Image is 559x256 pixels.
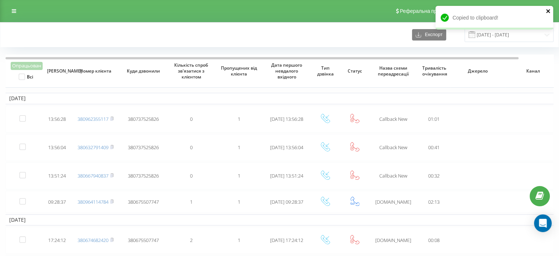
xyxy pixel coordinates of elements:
span: 1 [238,144,240,151]
a: 380674682420 [78,237,108,243]
td: 13:56:28 [42,106,72,133]
span: 0 [190,144,193,151]
span: Назва схеми переадресації [375,65,412,77]
span: 380737525826 [128,144,159,151]
button: Експорт [412,29,446,41]
span: 1 [238,116,240,122]
span: 1 [238,172,240,179]
span: 2 [190,237,193,243]
span: [DATE] 09:28:37 [270,199,303,205]
td: 13:56:04 [42,134,72,161]
div: Open Intercom Messenger [534,214,552,232]
span: 380675507747 [128,237,159,243]
td: 00:08 [417,227,450,254]
td: 00:32 [417,162,450,189]
a: 380632791409 [78,144,108,151]
span: Статус [345,68,365,74]
span: 1 [238,199,240,205]
span: Експорт [421,32,442,38]
span: 0 [190,116,193,122]
td: 09:28:37 [42,191,72,213]
td: [DOMAIN_NAME] [369,191,417,213]
span: [DATE] 17:24:12 [270,237,303,243]
span: 0 [190,172,193,179]
span: Джерело [456,68,499,74]
span: 380737525826 [128,116,159,122]
a: 380667940837 [78,172,108,179]
span: [DATE] 13:56:28 [270,116,303,122]
span: 380737525826 [128,172,159,179]
button: close [546,8,551,15]
td: 17:24:12 [42,227,72,254]
td: Сallback New [369,106,417,133]
span: [DATE] 13:51:24 [270,172,303,179]
span: Канал [512,68,555,74]
span: Тип дзвінка [315,65,335,77]
td: Сallback New [369,162,417,189]
span: Дата першого невдалого вхідного [269,62,305,80]
span: Тривалість очікування [422,65,445,77]
td: 00:41 [417,134,450,161]
span: [PERSON_NAME] [47,68,67,74]
span: Пропущених від клієнта [221,65,257,77]
a: 380964114784 [78,199,108,205]
td: 01:01 [417,106,450,133]
span: 1 [238,237,240,243]
td: 02:13 [417,191,450,213]
span: Кількість спроб зв'язатися з клієнтом [173,62,209,80]
span: 1 [190,199,193,205]
div: Copied to clipboard! [436,6,553,29]
a: 380962355117 [78,116,108,122]
span: Куди дзвонили [125,68,162,74]
td: [DOMAIN_NAME] [369,227,417,254]
span: 380675507747 [128,199,159,205]
td: Сallback New [369,134,417,161]
label: Всі [19,74,33,80]
span: Номер клієнта [78,68,114,74]
td: 13:51:24 [42,162,72,189]
span: Реферальна програма [400,8,454,14]
span: [DATE] 13:56:04 [270,144,303,151]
